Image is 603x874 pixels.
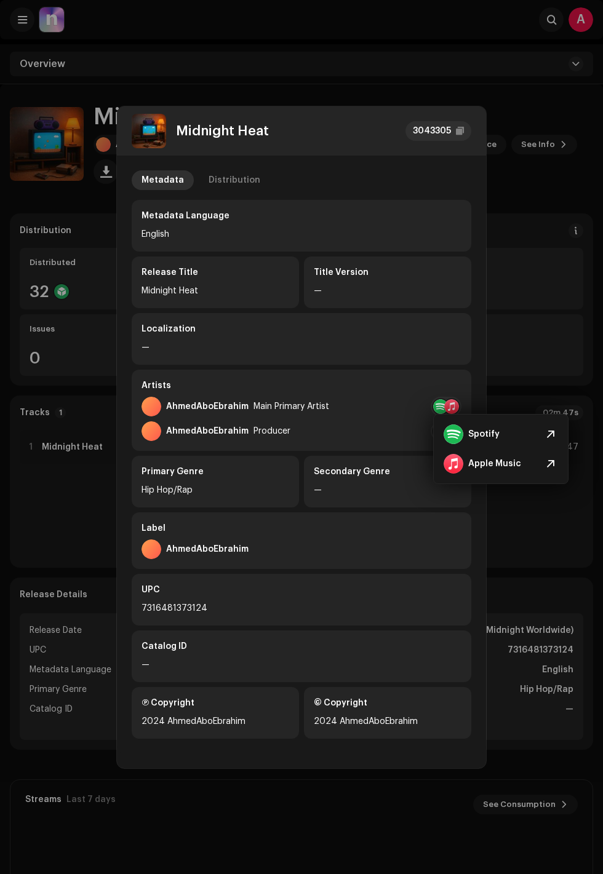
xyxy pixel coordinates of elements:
[314,483,461,498] div: —
[166,402,249,411] div: AhmedAboEbrahim
[254,402,329,411] div: Main Primary Artist
[413,124,451,138] div: 3043305
[142,227,461,242] div: English
[314,714,461,729] div: 2024 AhmedAboEbrahim
[142,466,289,478] div: Primary Genre
[314,466,461,478] div: Secondary Genre
[314,266,461,279] div: Title Version
[142,640,461,653] div: Catalog ID
[166,544,249,554] div: AhmedAboEbrahim
[132,114,166,148] img: 855be6d0-2406-43de-a375-dde088c7fa43
[142,340,461,355] div: —
[468,459,521,469] div: Apple Music
[314,697,461,709] div: © Copyright
[166,426,249,436] div: AhmedAboEbrahim
[176,124,269,138] div: Midnight Heat
[142,584,461,596] div: UPC
[142,657,461,672] div: —
[142,210,461,222] div: Metadata Language
[142,323,461,335] div: Localization
[254,426,290,436] div: Producer
[142,522,461,534] div: Label
[142,483,289,498] div: Hip Hop/Rap
[142,697,289,709] div: Ⓟ Copyright
[142,284,289,298] div: Midnight Heat
[142,601,461,616] div: 7316481373124
[142,714,289,729] div: 2024 AhmedAboEbrahim
[314,284,461,298] div: —
[142,266,289,279] div: Release Title
[209,170,260,190] div: Distribution
[142,379,461,392] div: Artists
[468,429,500,439] div: Spotify
[142,170,184,190] div: Metadata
